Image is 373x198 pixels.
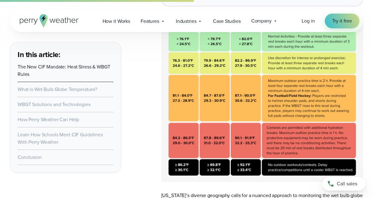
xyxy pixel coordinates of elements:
span: Try it free [332,17,352,25]
a: Log in [302,17,315,25]
span: Log in [302,17,315,24]
a: How Perry Weather Can Help [18,116,79,123]
h3: In this article: [18,50,113,60]
span: Features [141,18,159,25]
a: WBGT Solutions and Technologies [18,101,91,108]
a: The New CIF Mandate: Heat Stress & WBGT Rules [18,63,110,78]
img: CIF WBGT Policy Guidelines monitoring [161,16,363,182]
a: What is Wet Bulb Globe Temperature? [18,86,97,93]
a: Call sales [322,177,366,191]
span: Call sales [337,180,357,188]
a: Learn How Schools Meet CIF Guidelines With Perry Weather [18,131,103,146]
span: How it Works [103,18,130,25]
a: How it Works [97,15,135,27]
span: Company [251,17,272,25]
span: Case Studies [213,18,240,25]
a: Case Studies [208,15,246,27]
span: Industries [176,18,197,25]
a: Conclusion [18,154,42,161]
a: Try it free [325,14,359,28]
